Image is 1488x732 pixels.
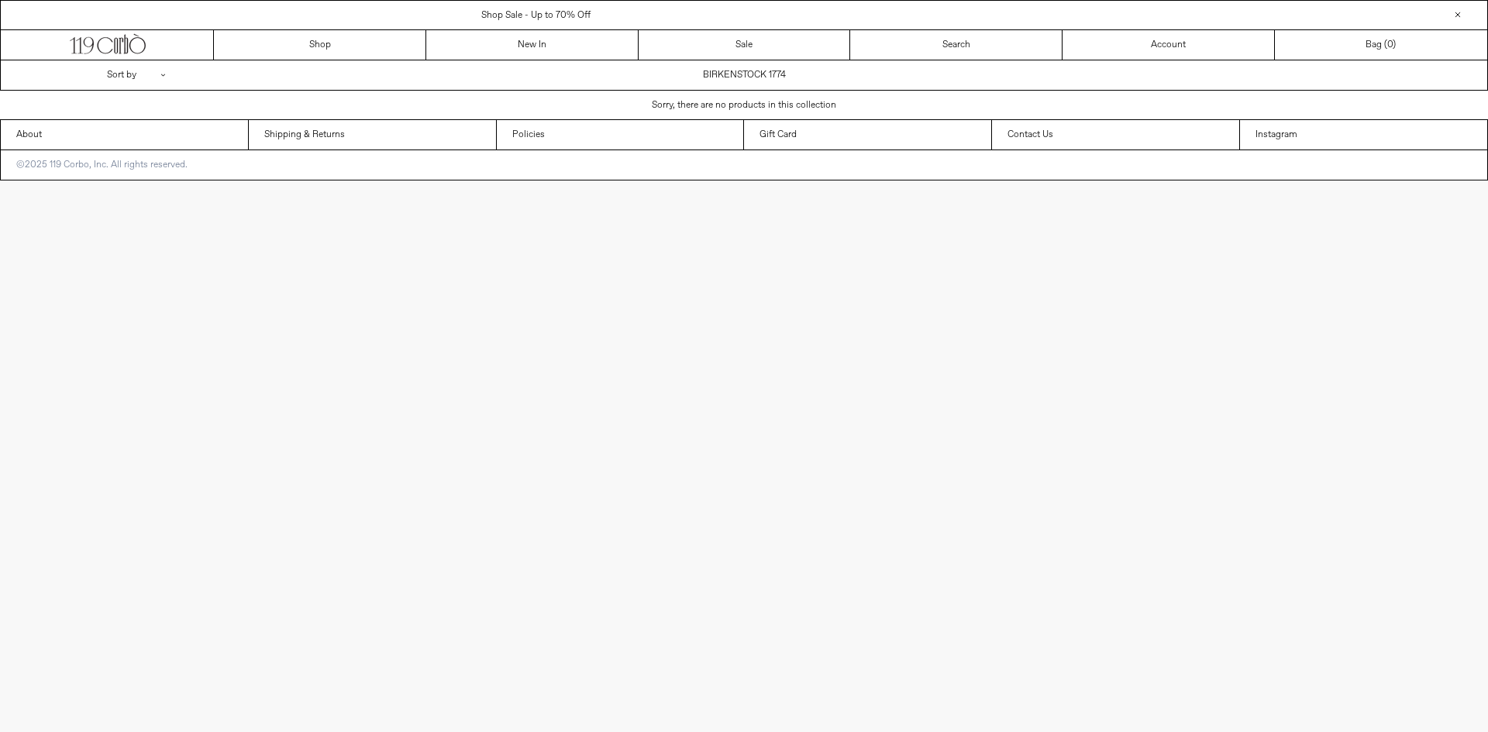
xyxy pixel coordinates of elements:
[214,30,426,60] a: Shop
[16,60,156,90] div: Sort by
[1063,30,1275,60] a: Account
[850,30,1063,60] a: Search
[1,150,203,180] p: ©2025 119 Corbo, Inc. All rights reserved.
[639,30,851,60] a: Sale
[744,120,991,149] a: Gift Card
[1240,120,1487,149] a: Instagram
[249,120,496,149] a: Shipping & Returns
[1275,30,1487,60] a: Bag ()
[1387,39,1393,51] span: 0
[426,30,639,60] a: New In
[992,120,1239,149] a: Contact Us
[1,120,248,149] a: About
[497,120,744,149] a: Policies
[1387,38,1396,52] span: )
[481,9,591,22] a: Shop Sale - Up to 70% Off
